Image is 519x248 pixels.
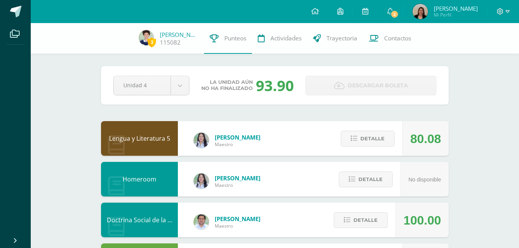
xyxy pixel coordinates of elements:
a: Trayectoria [307,23,363,54]
a: Actividades [252,23,307,54]
div: Doctrina Social de la Iglesia [101,203,178,237]
button: Detalle [339,171,393,187]
span: Descargar boleta [348,76,408,95]
span: Actividades [270,34,302,42]
span: Maestro [215,141,260,148]
span: La unidad aún no ha finalizado [201,79,253,92]
span: Contactos [384,34,411,42]
span: No disponible [408,176,441,183]
img: df6a3bad71d85cf97c4a6d1acf904499.png [194,173,209,189]
div: 100.00 [403,203,441,238]
span: [PERSON_NAME] [215,133,260,141]
span: Detalle [353,213,378,227]
span: Trayectoria [327,34,357,42]
div: 80.08 [410,122,441,156]
button: Detalle [334,212,388,228]
span: Punteos [224,34,246,42]
span: Detalle [360,131,385,146]
img: bdd30fc94565ed8527522aa55d595e65.png [413,4,428,19]
span: Mi Perfil [434,12,478,18]
span: 3 [148,37,156,47]
span: [PERSON_NAME] [434,5,478,12]
img: df6a3bad71d85cf97c4a6d1acf904499.png [194,133,209,148]
span: Detalle [358,172,383,186]
button: Detalle [341,131,395,146]
div: Homeroom [101,162,178,196]
div: Lengua y Literatura 5 [101,121,178,156]
a: 115082 [160,38,181,47]
a: Punteos [204,23,252,54]
a: Unidad 4 [114,76,189,95]
a: [PERSON_NAME] [160,31,198,38]
img: f767cae2d037801592f2ba1a5db71a2a.png [194,214,209,230]
span: [PERSON_NAME] [215,174,260,182]
div: 93.90 [256,75,294,95]
span: [PERSON_NAME] [215,215,260,223]
span: Maestro [215,223,260,229]
a: Contactos [363,23,417,54]
span: Unidad 4 [123,76,161,94]
span: 2 [390,10,399,18]
img: e459363353f01d3cf66f58335cbea997.png [139,30,154,45]
span: Maestro [215,182,260,188]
